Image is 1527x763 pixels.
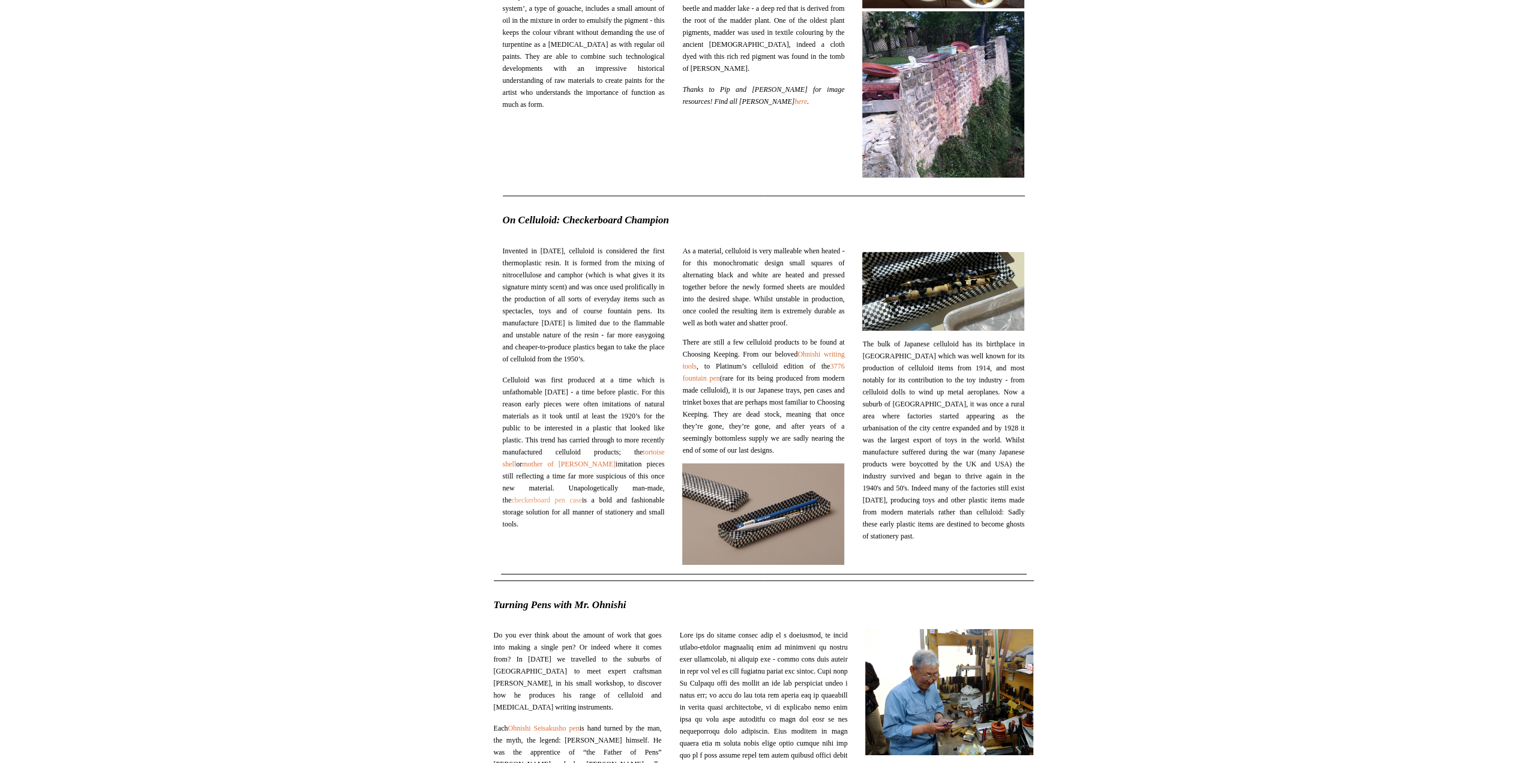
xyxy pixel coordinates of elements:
span: On Celluloid: Checkerboard Champion [503,214,669,226]
span: There are still a few celluloid products to be found at Choosing Keeping. From our beloved , to P... [682,336,844,456]
a: tortoise shell [503,448,665,468]
span: Invented in [DATE], celluloid is considered the first thermoplastic resin. It is formed from the ... [503,245,665,365]
a: mother of [PERSON_NAME] [522,460,616,468]
a: Ohnishi Seisakusho pen [508,724,579,732]
img: pf-be2f2dae--Copyright-Choosig-Keeping-MrOhnishi-3.JPG [865,629,1033,755]
img: pf-5594b91d--celluloid-Edited [862,252,1024,331]
span: Thanks to Pip and [PERSON_NAME] for image resources! Find all [PERSON_NAME] . [682,85,844,106]
span: Do you ever think about the amount of work that goes into making a single pen? Or indeed where it... [494,629,662,713]
a: Ohnishi writing tools [682,350,844,370]
a: checkerboard pen case [511,496,582,504]
a: 3776 fountain pen [682,362,844,382]
img: pf-b394d1c3--image0-Edited-Edited [862,11,1024,178]
span: Celluloid was first produced at a time which is unfathomable [DATE] - a time before plastic. For ... [503,374,665,530]
img: pf-83e5ace8--Copyright-Choosing-Keeping-20170912-WB-12142.jpg [682,463,844,565]
span: Turning Pens with Mr. Ohnishi [494,599,626,611]
span: As a material, celluloid is very malleable when heated - for this monochromatic design small squa... [682,245,844,329]
span: The bulk of Japanese celluloid has its birthplace in [GEOGRAPHIC_DATA] which was well known for i... [862,338,1024,542]
a: here [794,97,807,106]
